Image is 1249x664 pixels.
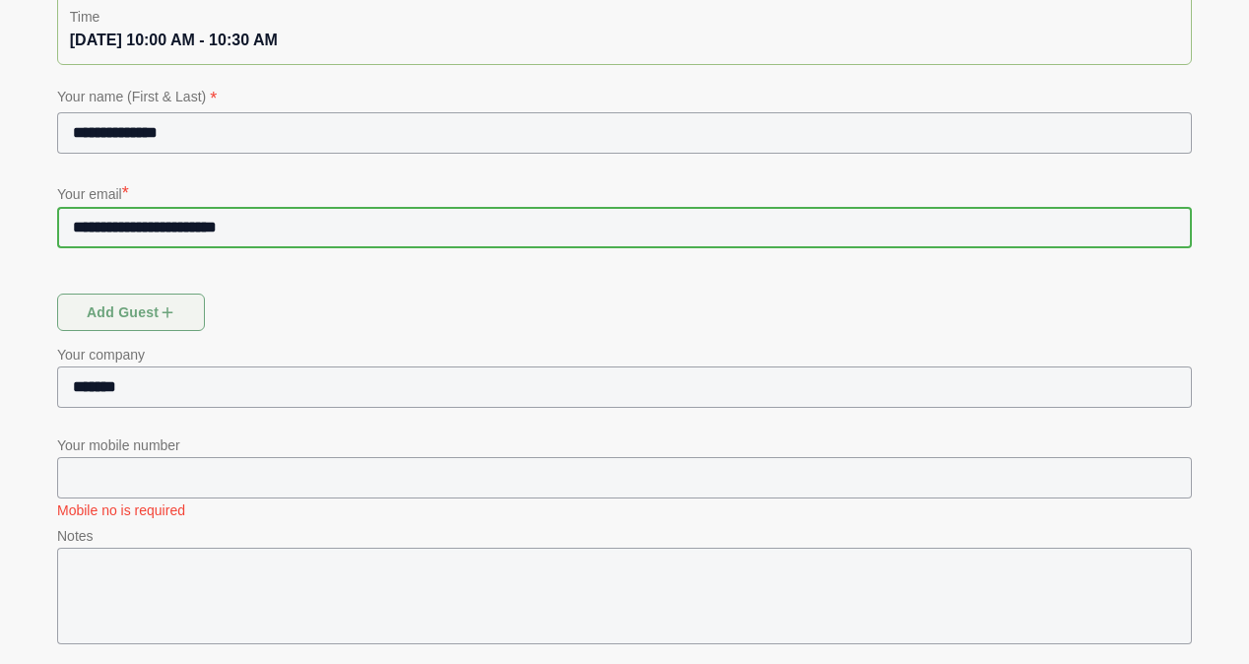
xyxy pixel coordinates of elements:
div: [DATE] 10:00 AM - 10:30 AM [70,29,1179,52]
p: Time [70,5,1179,29]
p: Your company [57,343,1192,366]
span: Add guest [86,294,177,331]
button: Add guest [57,294,205,331]
p: Your email [57,179,1192,207]
p: Your mobile number [57,433,1192,457]
p: Mobile no is required [57,500,1192,520]
p: Notes [57,524,1192,548]
p: Your name (First & Last) [57,85,1192,112]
